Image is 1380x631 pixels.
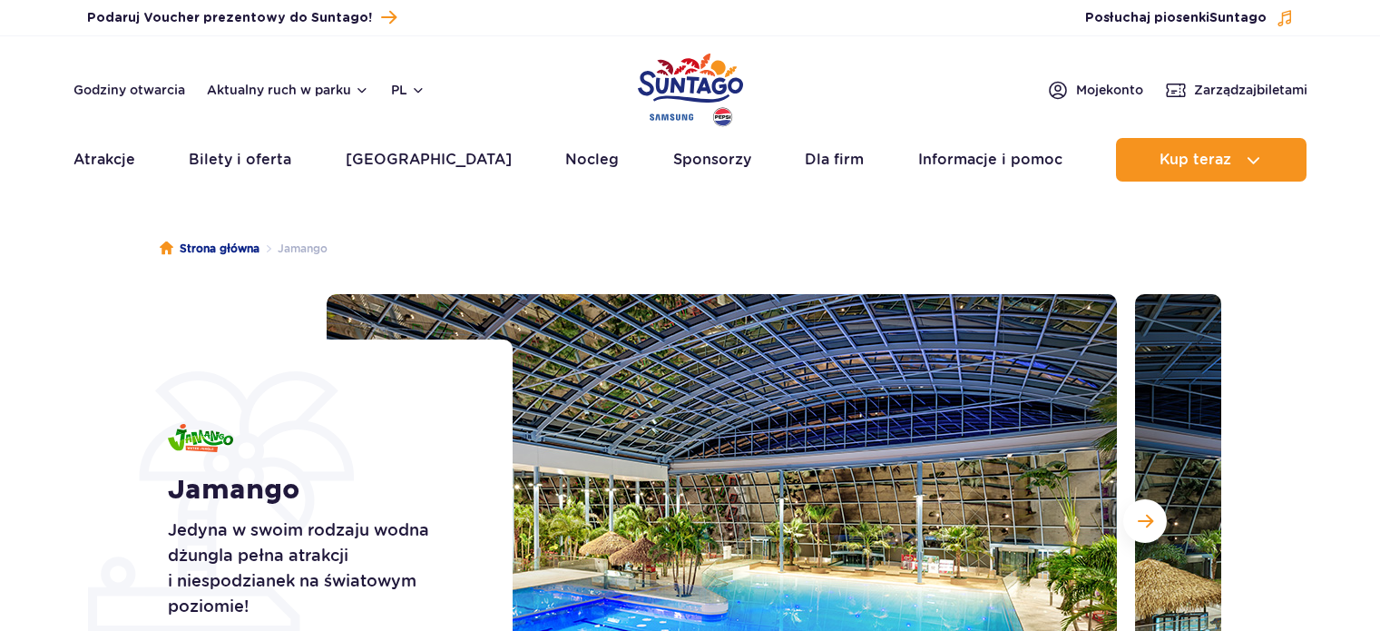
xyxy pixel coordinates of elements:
[1123,499,1167,543] button: Następny slajd
[1076,81,1143,99] span: Moje konto
[805,138,864,182] a: Dla firm
[1165,79,1307,101] a: Zarządzajbiletami
[73,138,135,182] a: Atrakcje
[160,240,259,258] a: Strona główna
[391,81,426,99] button: pl
[168,518,472,619] p: Jedyna w swoim rodzaju wodna dżungla pełna atrakcji i niespodzianek na światowym poziomie!
[918,138,1062,182] a: Informacje i pomoc
[638,45,743,129] a: Park of Poland
[1194,81,1307,99] span: Zarządzaj biletami
[1085,9,1294,27] button: Posłuchaj piosenkiSuntago
[168,474,472,507] h1: Jamango
[346,138,512,182] a: [GEOGRAPHIC_DATA]
[73,81,185,99] a: Godziny otwarcia
[207,83,369,97] button: Aktualny ruch w parku
[1116,138,1307,182] button: Kup teraz
[168,424,233,452] img: Jamango
[189,138,291,182] a: Bilety i oferta
[259,240,328,258] li: Jamango
[87,5,396,30] a: Podaruj Voucher prezentowy do Suntago!
[673,138,751,182] a: Sponsorzy
[1160,152,1231,168] span: Kup teraz
[87,9,372,27] span: Podaruj Voucher prezentowy do Suntago!
[1085,9,1267,27] span: Posłuchaj piosenki
[565,138,619,182] a: Nocleg
[1047,79,1143,101] a: Mojekonto
[1209,12,1267,25] span: Suntago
